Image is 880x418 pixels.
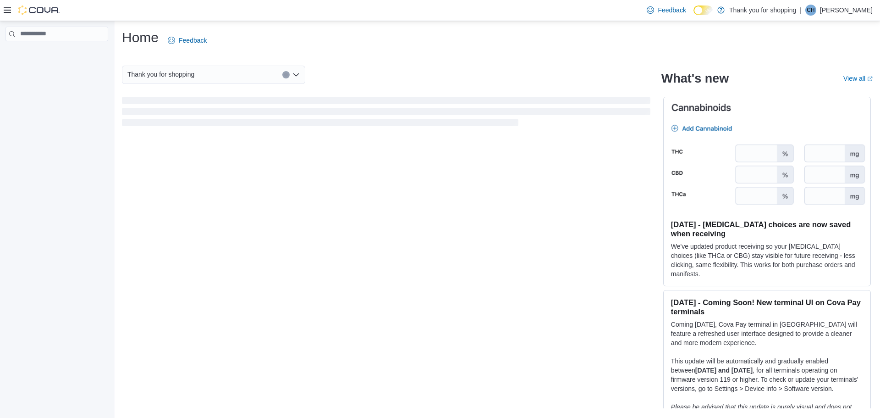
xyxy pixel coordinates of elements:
p: We've updated product receiving so your [MEDICAL_DATA] choices (like THCa or CBG) stay visible fo... [671,242,863,279]
h3: [DATE] - [MEDICAL_DATA] choices are now saved when receiving [671,220,863,238]
p: | [800,5,802,16]
h2: What's new [661,71,729,86]
a: Feedback [643,1,689,19]
button: Clear input [282,71,290,78]
svg: External link [867,76,873,82]
span: Loading [122,99,650,128]
div: Christy Han [805,5,816,16]
h1: Home [122,28,159,47]
p: [PERSON_NAME] [820,5,873,16]
p: Coming [DATE], Cova Pay terminal in [GEOGRAPHIC_DATA] will feature a refreshed user interface des... [671,320,863,347]
span: Feedback [179,36,207,45]
span: CH [807,5,814,16]
p: Thank you for shopping [729,5,796,16]
img: Cova [18,6,60,15]
h3: [DATE] - Coming Soon! New terminal UI on Cova Pay terminals [671,298,863,316]
button: Open list of options [292,71,300,78]
a: View allExternal link [843,75,873,82]
strong: [DATE] and [DATE] [695,367,753,374]
span: Thank you for shopping [127,69,194,80]
p: This update will be automatically and gradually enabled between , for all terminals operating on ... [671,357,863,393]
span: Feedback [658,6,686,15]
input: Dark Mode [693,6,713,15]
a: Feedback [164,31,210,50]
nav: Complex example [5,43,108,65]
